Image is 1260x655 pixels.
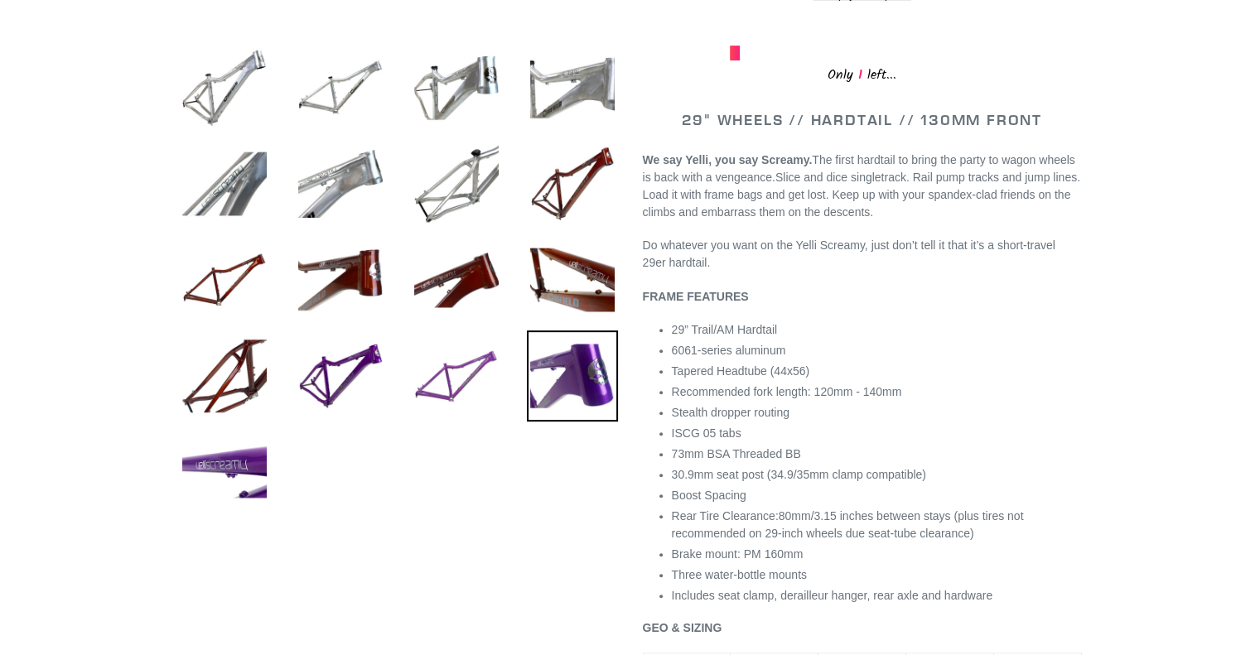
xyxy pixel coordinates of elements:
[672,364,810,378] span: Tapered Headtube (44x56)
[643,153,1075,184] span: The first hardtail to bring the party to wagon wheels is back with a vengeance.
[179,138,270,229] img: Load image into Gallery viewer, YELLI SCREAMY - Frame Only
[672,589,993,602] span: Includes seat clamp, derailleur hanger, rear axle and hardware
[411,330,502,421] img: Load image into Gallery viewer, YELLI SCREAMY - Frame Only
[672,489,746,502] span: Boost Spacing
[672,406,789,419] span: Stealth dropper routing
[527,42,618,133] img: Load image into Gallery viewer, YELLI SCREAMY - Frame Only
[295,138,386,229] img: Load image into Gallery viewer, YELLI SCREAMY - Frame Only
[672,509,1024,540] span: 80mm/3.15 inches between stays (plus tires not recommended on 29-inch wheels due seat-tube cleara...
[179,330,270,421] img: Load image into Gallery viewer, YELLI SCREAMY - Frame Only
[672,426,741,440] span: ISCG 05 tabs
[179,42,270,133] img: Load image into Gallery viewer, YELLI SCREAMY - Frame Only
[527,138,618,229] img: Load image into Gallery viewer, YELLI SCREAMY - Frame Only
[179,426,270,518] img: Load image into Gallery viewer, YELLI SCREAMY - Frame Only
[411,42,502,133] img: Load image into Gallery viewer, YELLI SCREAMY - Frame Only
[730,60,995,86] div: Only left...
[527,234,618,325] img: Load image into Gallery viewer, YELLI SCREAMY - Frame Only
[672,344,786,357] span: 6061-series aluminum
[672,508,1082,542] li: Rear Tire Clearance:
[411,138,502,229] img: Load image into Gallery viewer, YELLI SCREAMY - Frame Only
[672,385,902,398] span: Recommended fork length: 120mm - 140mm
[295,330,386,421] img: Load image into Gallery viewer, YELLI SCREAMY - Frame Only
[527,330,618,421] img: Load image into Gallery viewer, YELLI SCREAMY - Frame Only
[672,568,807,581] span: Three water-bottle mounts
[672,323,778,336] span: 29” Trail/AM Hardtail
[643,153,813,166] b: We say Yelli, you say Screamy.
[643,152,1082,221] p: Slice and dice singletrack. Rail pump tracks and jump lines. Load it with frame bags and get lost...
[643,290,749,303] b: FRAME FEATURES
[411,234,502,325] img: Load image into Gallery viewer, YELLI SCREAMY - Frame Only
[672,468,926,481] span: 30.9mm seat post (34.9/35mm clamp compatible)
[643,238,1055,269] span: Do whatever you want on the Yelli Screamy, just don’t tell it that it’s a short-travel 29er hardt...
[179,234,270,325] img: Load image into Gallery viewer, YELLI SCREAMY - Frame Only
[295,42,386,133] img: Load image into Gallery viewer, YELLI SCREAMY - Frame Only
[672,447,801,460] span: 73mm BSA Threaded BB
[672,547,804,561] span: Brake mount: PM 160mm
[682,110,1042,129] span: 29" WHEELS // HARDTAIL // 130MM FRONT
[853,65,867,85] span: 1
[643,621,722,634] b: GEO & SIZING
[295,234,386,325] img: Load image into Gallery viewer, YELLI SCREAMY - Frame Only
